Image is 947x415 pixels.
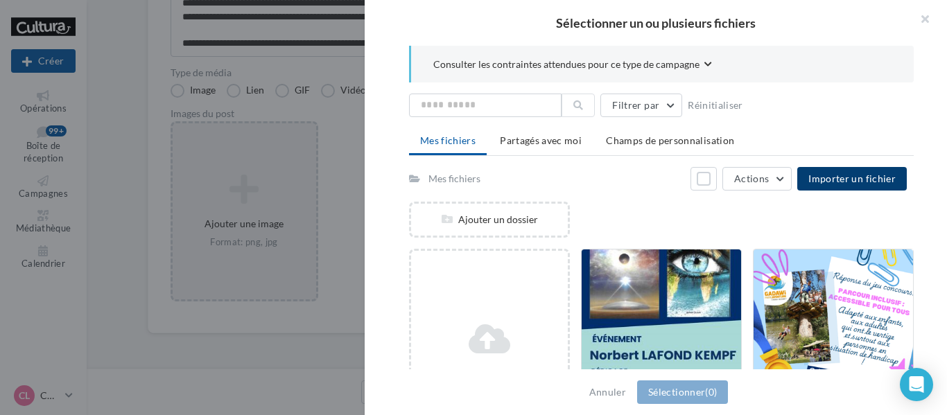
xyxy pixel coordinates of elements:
[606,134,734,146] span: Champs de personnalisation
[808,173,896,184] span: Importer un fichier
[428,172,480,186] div: Mes fichiers
[584,384,632,400] button: Annuler
[500,134,582,146] span: Partagés avec moi
[682,97,749,114] button: Réinitialiser
[417,367,562,380] div: Ajouter un fichier
[705,386,717,398] span: (0)
[600,94,682,117] button: Filtrer par
[637,380,728,404] button: Sélectionner(0)
[900,368,933,401] div: Open Intercom Messenger
[387,17,925,29] h2: Sélectionner un ou plusieurs fichiers
[433,57,712,74] button: Consulter les contraintes attendues pour ce type de campagne
[734,173,769,184] span: Actions
[420,134,476,146] span: Mes fichiers
[797,167,907,191] button: Importer un fichier
[433,58,700,71] span: Consulter les contraintes attendues pour ce type de campagne
[722,167,792,191] button: Actions
[411,213,568,227] div: Ajouter un dossier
